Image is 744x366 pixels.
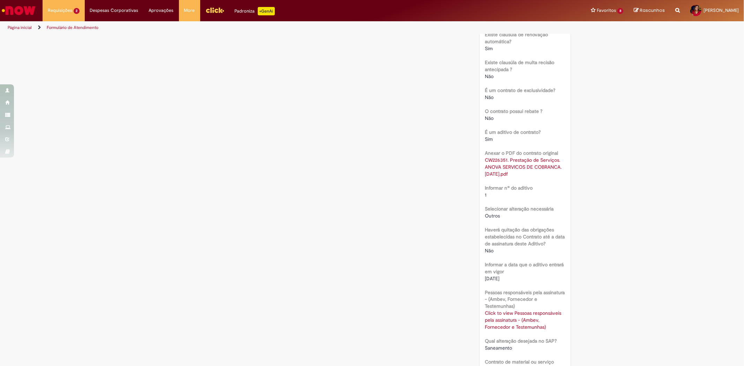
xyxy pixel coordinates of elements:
b: Existe clausúla de renovação automática? [485,31,548,45]
b: Pessoas responsáveis pela assinatura - (Ambev, Fornecedor e Testemunhas) [485,289,565,310]
b: Informar nº do aditivo [485,185,533,191]
span: Saneamento [485,345,512,351]
img: click_logo_yellow_360x200.png [205,5,224,15]
span: Sim [485,45,493,52]
span: Rascunhos [640,7,665,14]
span: Aprovações [149,7,174,14]
span: 2 [74,8,80,14]
a: Download de CW226351. Prestação de Serviços. ANOVA SERVICOS DE COBRANCA. 18 12 2024.pdf [485,157,563,177]
span: [PERSON_NAME] [704,7,739,13]
img: ServiceNow [1,3,37,17]
a: Click to view Pessoas responsáveis pela assinatura - (Ambev, Fornecedor e Testemunhas) [485,310,561,330]
a: Formulário de Atendimento [47,25,98,30]
a: Página inicial [8,25,32,30]
b: É um contrato de exclusividade? [485,87,555,93]
span: Requisições [48,7,72,14]
div: Padroniza [235,7,275,15]
p: +GenAi [258,7,275,15]
b: Selecionar alteração necessária [485,206,554,212]
span: More [184,7,195,14]
a: Rascunhos [634,7,665,14]
span: Outros [485,213,500,219]
span: Favoritos [597,7,616,14]
b: Contrato de material ou serviço [485,359,554,365]
span: Não [485,73,494,79]
b: O contrato possui rebate ? [485,108,542,114]
span: Sim [485,136,493,142]
span: Não [485,94,494,100]
ul: Trilhas de página [5,21,491,34]
span: Não [485,247,494,254]
b: Existe clausúla de multa recisão antecipada ? [485,59,554,73]
b: Anexar o PDF do contrato original [485,150,558,156]
span: 8 [617,8,623,14]
b: Qual alteração desejada no SAP? [485,338,557,344]
b: Haverá quitação das obrigações estabelecidas no Contrato até a data de assinatura deste Aditivo? [485,227,565,247]
b: É um aditivo de contrato? [485,129,541,135]
span: Despesas Corporativas [90,7,138,14]
span: [DATE] [485,275,499,282]
span: 1 [485,192,487,198]
b: Informar a data que o aditivo entrará em vigor [485,261,564,275]
span: Não [485,115,494,121]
